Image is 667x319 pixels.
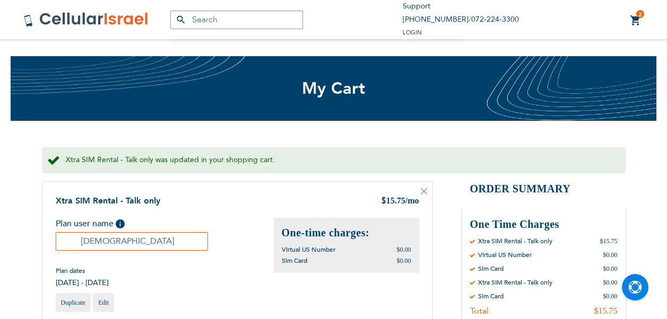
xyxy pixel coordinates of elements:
[403,14,469,24] a: [PHONE_NUMBER]
[381,196,386,208] span: $
[630,14,642,27] a: 2
[56,218,114,229] span: Plan user name
[603,264,618,273] div: $0.00
[56,195,160,207] a: Xtra SIM Rental - Talk only
[381,195,419,208] div: 15.75
[56,293,91,312] a: Duplicate
[600,237,618,245] div: $15.75
[403,29,422,37] span: Login
[603,292,618,300] div: $0.00
[116,219,125,228] span: Help
[603,251,618,259] div: $0.00
[470,306,489,316] div: Total
[462,181,626,197] h2: Order Summary
[471,14,519,24] a: 072-224-3300
[594,306,618,316] div: $15.75
[282,245,335,254] span: Virtual US Number
[478,251,532,259] div: Virtual US Number
[170,11,303,29] input: Search
[478,264,504,273] div: Sim Card
[470,217,618,232] h3: One Time Charges
[302,77,366,100] span: My Cart
[397,246,411,253] span: $0.00
[478,278,552,287] div: Xtra SIM Rental - Talk only
[282,226,411,240] h2: One-time charges:
[56,278,109,288] span: [DATE] - [DATE]
[397,257,411,264] span: $0.00
[98,299,109,306] span: Edit
[56,267,109,275] span: Plan dates
[478,292,504,300] div: Sim Card
[638,10,642,19] span: 2
[603,278,618,287] div: $0.00
[61,299,86,306] span: Duplicate
[93,293,114,312] a: Edit
[282,256,307,265] span: Sim Card
[42,147,626,173] div: Xtra SIM Rental - Talk only was updated in your shopping cart.
[403,13,519,26] li: /
[403,1,430,11] a: Support
[405,196,419,205] span: /mo
[23,12,149,28] img: Cellular Israel
[478,237,552,245] div: Xtra SIM Rental - Talk only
